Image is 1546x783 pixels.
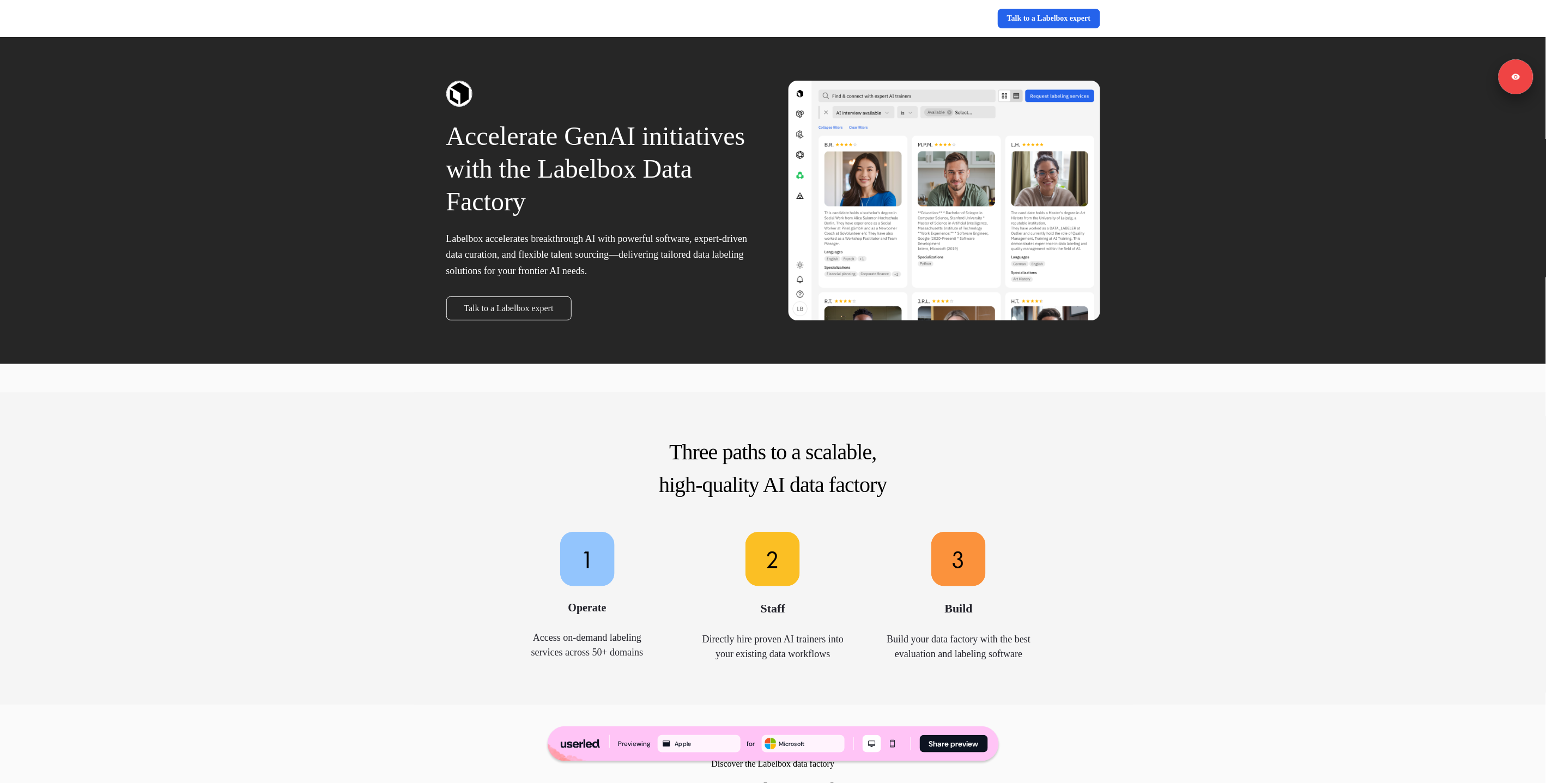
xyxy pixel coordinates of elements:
[446,231,758,279] p: Labelbox accelerates breakthrough AI with powerful software, expert-driven data curation, and fle...
[945,602,973,615] span: Build
[887,634,1030,645] span: Build your data factory with the best
[779,739,842,749] div: Microsoft
[568,602,607,614] span: Operate
[716,648,830,659] span: your existing data workflows
[920,735,988,752] button: Share preview
[883,735,902,752] button: Mobile mode
[533,632,641,643] span: Access on-demand labeling
[747,738,755,749] div: for
[712,757,835,770] p: Discover the Labelbox data factory
[619,738,651,749] div: Previewing
[702,634,844,645] span: Directly hire proven AI trainers into
[531,647,644,658] span: services across 50+ domains
[675,739,738,749] div: Apple
[446,296,572,320] a: Talk to a Labelbox expert
[446,120,758,218] p: Accelerate GenAI initiatives with the Labelbox Data Factory
[617,436,929,501] p: Three paths to a scalable, high-quality AI data factory
[761,602,785,615] span: Staff
[895,648,1022,659] span: evaluation and labeling software
[863,735,881,752] button: Desktop mode
[998,9,1100,28] a: Talk to a Labelbox expert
